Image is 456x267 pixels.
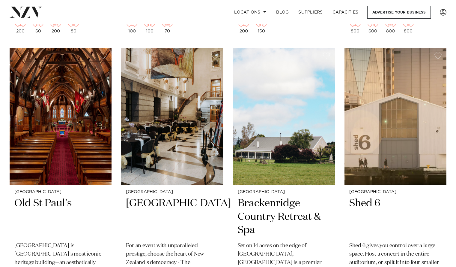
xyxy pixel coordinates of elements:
[328,6,363,19] a: Capacities
[126,197,218,237] h2: [GEOGRAPHIC_DATA]
[50,15,62,33] div: 200
[385,15,397,33] div: 800
[10,7,42,17] img: nzv-logo.png
[229,6,271,19] a: Locations
[255,15,267,33] div: 150
[161,15,173,33] div: 70
[238,15,250,33] div: 200
[294,6,327,19] a: SUPPLIERS
[14,197,107,237] h2: Old St Paul's
[367,6,431,19] a: Advertise your business
[402,15,414,33] div: 800
[144,15,156,33] div: 100
[349,15,361,33] div: 800
[32,15,44,33] div: 60
[367,15,379,33] div: 600
[14,15,26,33] div: 200
[238,197,330,237] h2: Brackenridge Country Retreat & Spa
[271,6,294,19] a: BLOG
[126,15,138,33] div: 100
[349,190,442,194] small: [GEOGRAPHIC_DATA]
[238,190,330,194] small: [GEOGRAPHIC_DATA]
[126,190,218,194] small: [GEOGRAPHIC_DATA]
[67,15,79,33] div: 80
[349,197,442,237] h2: Shed 6
[14,190,107,194] small: [GEOGRAPHIC_DATA]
